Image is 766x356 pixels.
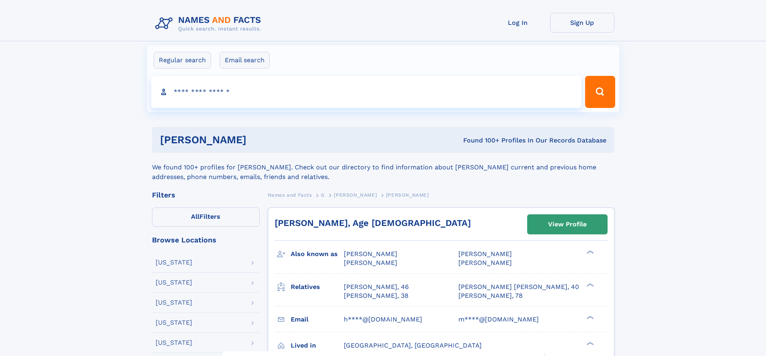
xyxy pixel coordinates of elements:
a: [PERSON_NAME] [PERSON_NAME], 40 [458,283,579,291]
span: [PERSON_NAME] [344,250,397,258]
button: Search Button [585,76,615,108]
span: [GEOGRAPHIC_DATA], [GEOGRAPHIC_DATA] [344,342,482,349]
div: [US_STATE] [156,279,192,286]
a: Names and Facts [268,190,312,200]
h1: [PERSON_NAME] [160,135,355,145]
label: Regular search [154,52,211,69]
div: ❯ [585,250,594,255]
a: View Profile [528,215,607,234]
img: Logo Names and Facts [152,13,268,35]
span: [PERSON_NAME] [344,259,397,266]
a: [PERSON_NAME], 38 [344,291,409,300]
a: Log In [486,13,550,33]
div: Filters [152,191,260,199]
input: search input [151,76,582,108]
a: G [321,190,325,200]
a: [PERSON_NAME], 46 [344,283,409,291]
h3: Email [291,313,344,326]
a: [PERSON_NAME], 78 [458,291,523,300]
div: ❯ [585,315,594,320]
div: View Profile [548,215,587,234]
div: ❯ [585,282,594,287]
div: ❯ [585,341,594,346]
div: [US_STATE] [156,259,192,266]
div: [US_STATE] [156,299,192,306]
h3: Relatives [291,280,344,294]
label: Email search [220,52,270,69]
div: Found 100+ Profiles In Our Records Database [355,136,606,145]
div: [US_STATE] [156,340,192,346]
span: [PERSON_NAME] [458,250,512,258]
div: [US_STATE] [156,319,192,326]
span: [PERSON_NAME] [386,192,429,198]
a: Sign Up [550,13,614,33]
span: G [321,192,325,198]
h3: Also known as [291,247,344,261]
div: We found 100+ profiles for [PERSON_NAME]. Check out our directory to find information about [PERS... [152,153,614,182]
span: [PERSON_NAME] [458,259,512,266]
span: [PERSON_NAME] [334,192,377,198]
label: Filters [152,207,260,227]
span: All [191,213,199,220]
h3: Lived in [291,339,344,352]
a: [PERSON_NAME] [334,190,377,200]
div: Browse Locations [152,236,260,244]
a: [PERSON_NAME], Age [DEMOGRAPHIC_DATA] [275,218,471,228]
